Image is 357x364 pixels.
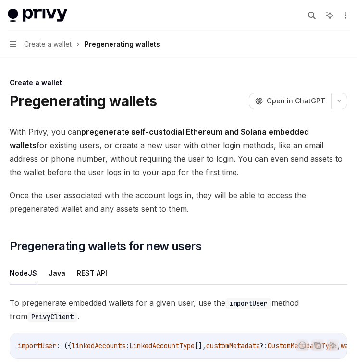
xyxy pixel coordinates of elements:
span: Open in ChatGPT [267,96,325,106]
button: REST API [77,262,107,284]
div: Create a wallet [10,78,347,88]
button: NodeJS [10,262,37,284]
span: CustomMetadataType [268,341,337,350]
button: More actions [340,9,349,22]
code: PrivyClient [27,312,77,322]
span: importUser [18,341,56,350]
span: With Privy, you can for existing users, or create a new user with other login methods, like an em... [10,125,347,179]
span: linkedAccounts [72,341,125,350]
span: Create a wallet [24,38,72,50]
div: Pregenerating wallets [85,38,160,50]
span: To pregenerate embedded wallets for a given user, use the method from . [10,296,347,323]
span: ?: [260,341,268,350]
code: importUser [225,298,271,309]
span: : [125,341,129,350]
h1: Pregenerating wallets [10,92,157,110]
img: light logo [8,9,67,22]
span: : ({ [56,341,72,350]
span: Once the user associated with the account logs in, they will be able to access the pregenerated w... [10,188,347,215]
span: customMetadata [206,341,260,350]
span: Pregenerating wallets for new users [10,238,201,254]
button: Copy the contents from the code block [311,339,324,351]
button: Report incorrect code [296,339,308,351]
strong: pregenerate self-custodial Ethereum and Solana embedded wallets [10,127,309,150]
span: [], [195,341,206,350]
button: Java [49,262,65,284]
button: Ask AI [327,339,339,351]
button: Open in ChatGPT [249,93,331,109]
span: LinkedAccountType [129,341,195,350]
